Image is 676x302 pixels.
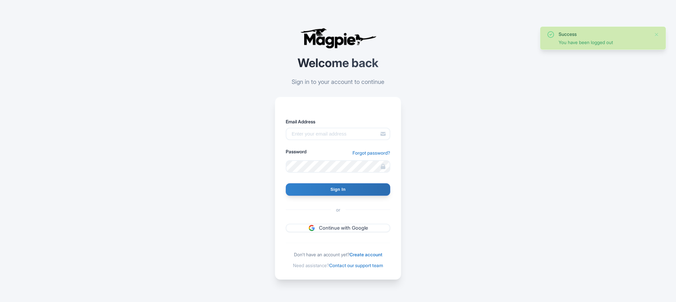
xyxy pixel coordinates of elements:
p: Sign in to your account to continue [275,77,401,86]
span: or [331,206,346,213]
h2: Welcome back [275,57,401,70]
div: You have been logged out [559,39,649,46]
label: Password [286,148,306,155]
a: Forgot password? [352,149,390,156]
a: Contact our support team [329,263,383,268]
a: Create account [350,252,382,257]
div: Need assistance? [286,262,390,269]
div: Success [559,31,649,38]
input: Enter your email address [286,128,390,140]
a: Continue with Google [286,224,390,233]
div: Don't have an account yet? [286,251,390,258]
input: Sign In [286,183,390,196]
img: logo-ab69f6fb50320c5b225c76a69d11143b.png [299,28,377,49]
label: Email Address [286,118,390,125]
button: Close [654,31,659,38]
